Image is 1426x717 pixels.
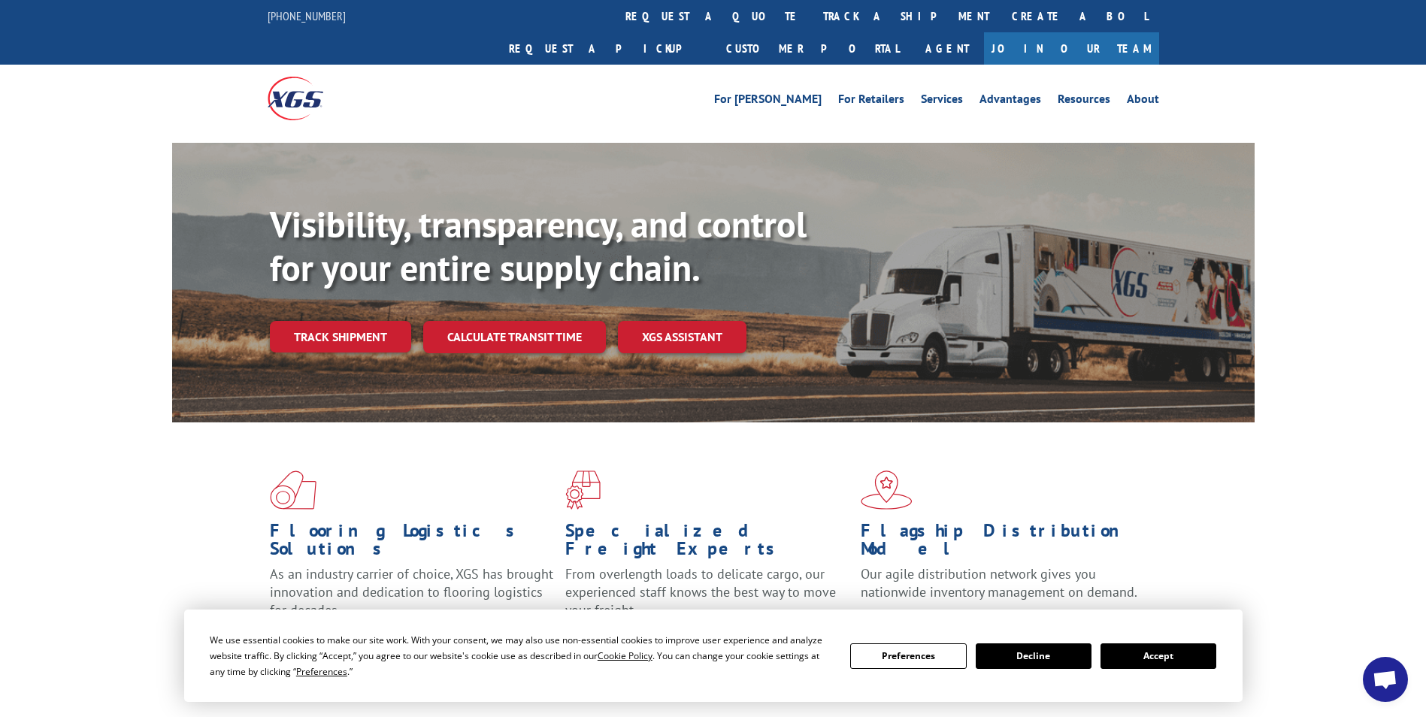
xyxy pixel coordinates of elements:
[1363,657,1408,702] div: Open chat
[296,665,347,678] span: Preferences
[565,470,601,510] img: xgs-icon-focused-on-flooring-red
[565,565,849,632] p: From overlength loads to delicate cargo, our experienced staff knows the best way to move your fr...
[714,93,822,110] a: For [PERSON_NAME]
[861,522,1145,565] h1: Flagship Distribution Model
[1101,643,1216,669] button: Accept
[984,32,1159,65] a: Join Our Team
[921,93,963,110] a: Services
[270,321,411,352] a: Track shipment
[184,610,1243,702] div: Cookie Consent Prompt
[210,632,832,679] div: We use essential cookies to make our site work. With your consent, we may also use non-essential ...
[979,93,1041,110] a: Advantages
[270,470,316,510] img: xgs-icon-total-supply-chain-intelligence-red
[1058,93,1110,110] a: Resources
[838,93,904,110] a: For Retailers
[976,643,1091,669] button: Decline
[850,643,966,669] button: Preferences
[715,32,910,65] a: Customer Portal
[423,321,606,353] a: Calculate transit time
[1127,93,1159,110] a: About
[618,321,746,353] a: XGS ASSISTANT
[861,565,1137,601] span: Our agile distribution network gives you nationwide inventory management on demand.
[270,522,554,565] h1: Flooring Logistics Solutions
[565,522,849,565] h1: Specialized Freight Experts
[861,470,913,510] img: xgs-icon-flagship-distribution-model-red
[910,32,984,65] a: Agent
[270,565,553,619] span: As an industry carrier of choice, XGS has brought innovation and dedication to flooring logistics...
[268,8,346,23] a: [PHONE_NUMBER]
[270,201,807,291] b: Visibility, transparency, and control for your entire supply chain.
[598,649,652,662] span: Cookie Policy
[498,32,715,65] a: Request a pickup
